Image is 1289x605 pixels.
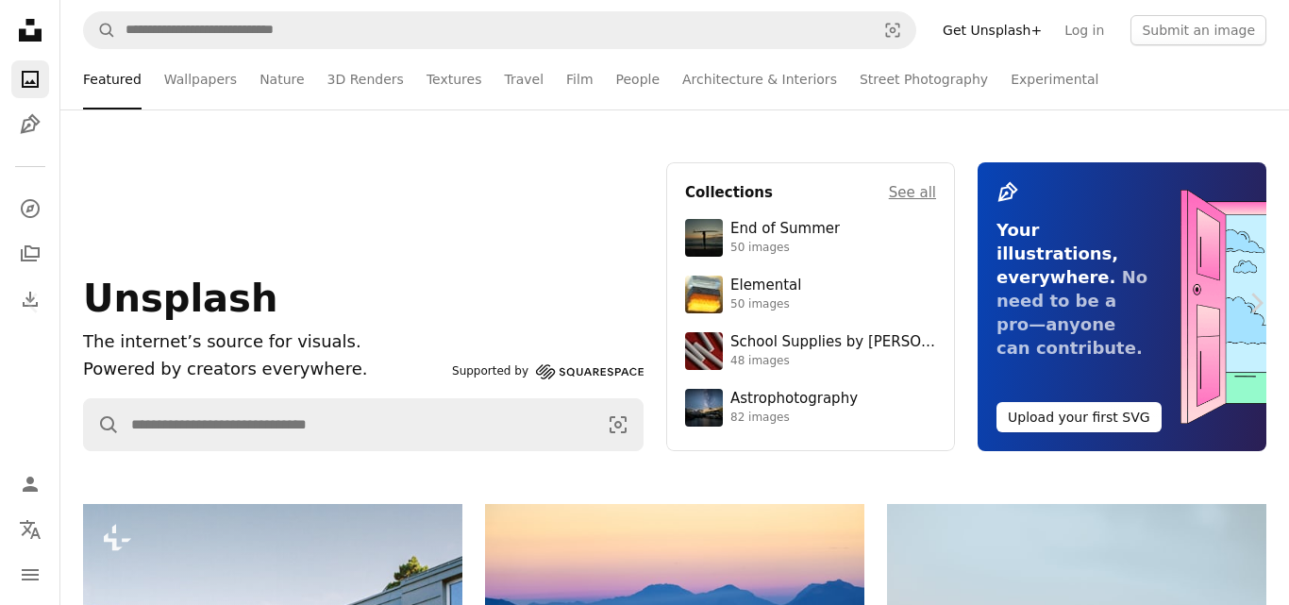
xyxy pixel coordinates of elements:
[860,49,988,109] a: Street Photography
[11,190,49,227] a: Explore
[730,220,840,239] div: End of Summer
[1130,15,1266,45] button: Submit an image
[11,556,49,594] button: Menu
[1223,212,1289,394] a: Next
[427,49,482,109] a: Textures
[685,219,936,257] a: End of Summer50 images
[996,402,1162,432] button: Upload your first SVG
[685,181,773,204] h4: Collections
[83,356,444,383] p: Powered by creators everywhere.
[682,49,837,109] a: Architecture & Interiors
[327,49,404,109] a: 3D Renders
[730,354,936,369] div: 48 images
[11,511,49,548] button: Language
[616,49,661,109] a: People
[1053,15,1115,45] a: Log in
[84,12,116,48] button: Search Unsplash
[83,11,916,49] form: Find visuals sitewide
[685,276,723,313] img: premium_photo-1751985761161-8a269d884c29
[83,328,444,356] h1: The internet’s source for visuals.
[83,398,644,451] form: Find visuals sitewide
[11,465,49,503] a: Log in / Sign up
[685,389,723,427] img: photo-1538592487700-be96de73306f
[730,241,840,256] div: 50 images
[685,332,723,370] img: premium_photo-1715107534993-67196b65cde7
[685,219,723,257] img: premium_photo-1754398386796-ea3dec2a6302
[730,390,858,409] div: Astrophotography
[594,399,643,450] button: Visual search
[730,277,801,295] div: Elemental
[84,399,120,450] button: Search Unsplash
[164,49,237,109] a: Wallpapers
[504,49,544,109] a: Travel
[889,181,936,204] a: See all
[259,49,304,109] a: Nature
[931,15,1053,45] a: Get Unsplash+
[730,297,801,312] div: 50 images
[11,106,49,143] a: Illustrations
[870,12,915,48] button: Visual search
[1011,49,1098,109] a: Experimental
[685,389,936,427] a: Astrophotography82 images
[566,49,593,109] a: Film
[730,411,858,426] div: 82 images
[83,277,277,320] span: Unsplash
[996,220,1118,287] span: Your illustrations, everywhere.
[730,333,936,352] div: School Supplies by [PERSON_NAME]
[685,332,936,370] a: School Supplies by [PERSON_NAME]48 images
[452,361,644,383] a: Supported by
[11,60,49,98] a: Photos
[685,276,936,313] a: Elemental50 images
